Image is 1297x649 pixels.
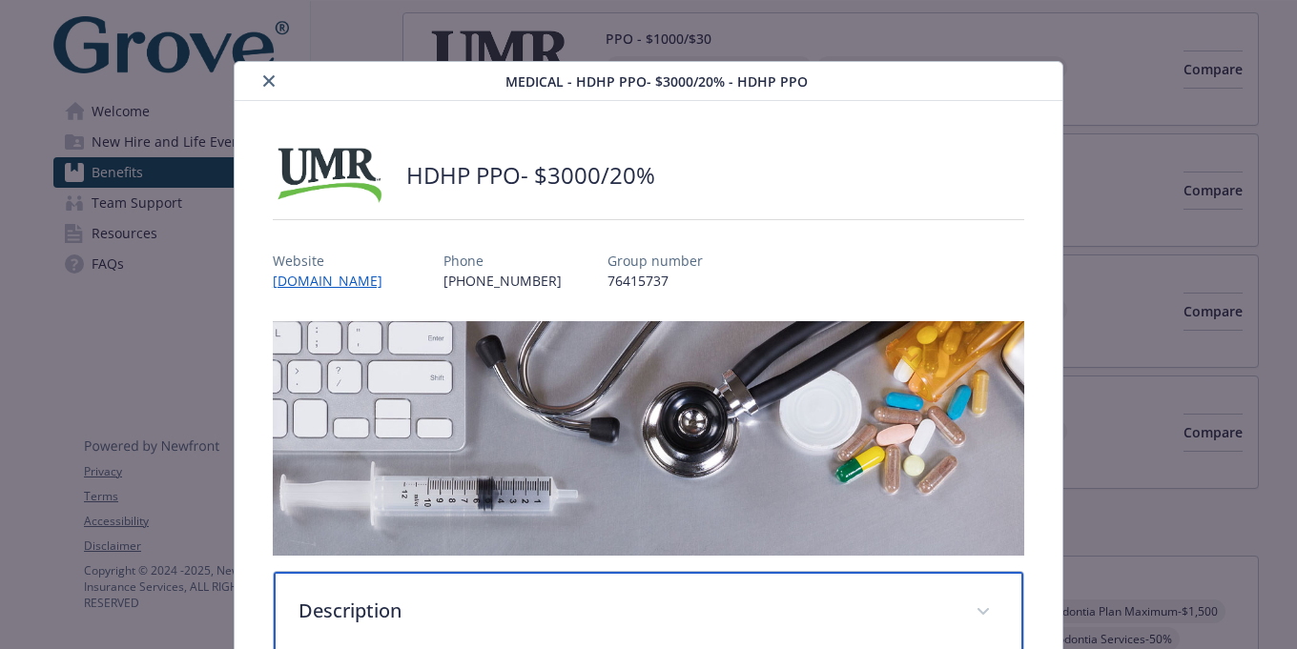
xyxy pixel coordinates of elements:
[406,159,655,192] h2: HDHP PPO- $3000/20%
[607,251,703,271] p: Group number
[607,271,703,291] p: 76415737
[299,597,953,625] p: Description
[443,251,562,271] p: Phone
[443,271,562,291] p: [PHONE_NUMBER]
[273,321,1024,556] img: banner
[273,251,398,271] p: Website
[273,272,398,290] a: [DOMAIN_NAME]
[505,71,808,91] span: Medical - HDHP PPO- $3000/20% - HDHP PPO
[273,147,387,204] img: UMR
[257,70,280,92] button: close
